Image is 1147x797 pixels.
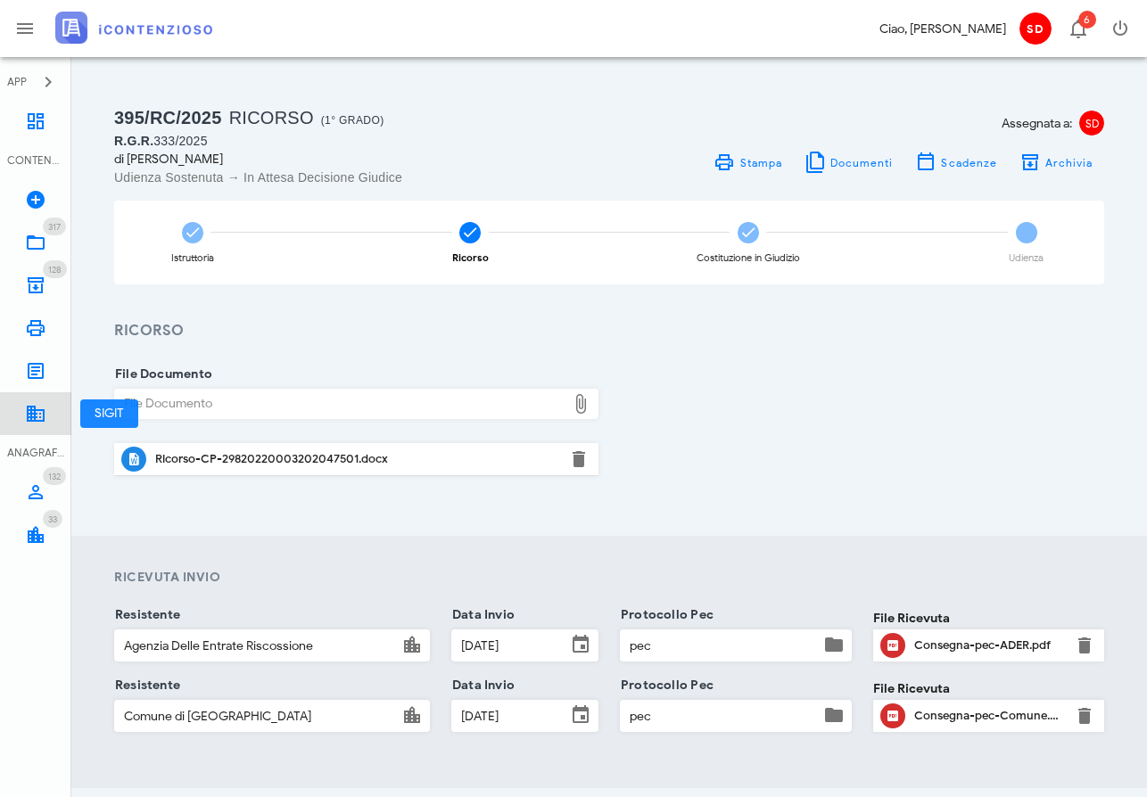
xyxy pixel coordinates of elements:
div: Ricorso-CP-29820220003202047501.docx [155,452,557,466]
div: Udienza [1009,253,1044,263]
span: 4 [1016,222,1037,243]
span: Stampa [739,156,782,169]
div: Ricorso [452,253,489,263]
button: Distintivo [1056,7,1099,50]
label: Resistente [110,606,180,624]
span: Scadenze [940,156,997,169]
h4: Ricevuta Invio [114,568,1104,587]
h3: Ricorso [114,320,1104,342]
button: Documenti [793,150,904,175]
span: 395/RC/2025 [114,108,222,127]
label: File Ricevuta [873,679,950,698]
span: 132 [48,471,61,482]
span: SD [1079,111,1104,136]
label: Protocollo Pec [615,677,714,694]
span: Ricorso [229,108,314,127]
span: R.G.R. [114,134,153,148]
div: Costituzione in Giudizio [697,253,800,263]
button: Elimina [568,448,590,470]
button: Clicca per aprire un'anteprima del file o scaricarlo [121,447,146,472]
div: ANAGRAFICA [7,445,64,461]
div: CONTENZIOSO [7,152,64,168]
button: Clicca per aprire un'anteprima del file o scaricarlo [880,703,905,728]
span: Archivia [1044,156,1093,169]
span: 128 [48,264,62,275]
button: Archivia [1008,150,1104,175]
button: Scadenze [904,150,1009,175]
div: Clicca per aprire un'anteprima del file o scaricarlo [914,631,1064,660]
button: Clicca per aprire un'anteprima del file o scaricarlo [880,633,905,658]
input: Protocollo Pec [621,630,820,661]
span: Assegnata a: [1002,114,1072,133]
input: Resistente [115,701,398,731]
div: Clicca per aprire un'anteprima del file o scaricarlo [914,702,1064,730]
span: 33 [48,514,57,525]
input: Protocollo Pec [621,701,820,731]
span: (1° Grado) [321,114,384,127]
div: Consegna-pec-ADER.pdf [914,638,1064,653]
span: 317 [48,221,61,233]
span: Distintivo [43,218,66,235]
div: Clicca per aprire un'anteprima del file o scaricarlo [155,445,557,473]
div: Udienza Sostenuta → In Attesa Decisione Giudice [114,168,598,186]
label: File Documento [110,366,212,383]
div: Ciao, [PERSON_NAME] [879,20,1006,38]
label: Protocollo Pec [615,606,714,624]
span: SD [1019,12,1052,45]
label: Resistente [110,677,180,694]
label: Data Invio [447,606,515,624]
div: File Documento [115,390,566,418]
span: Distintivo [43,510,62,528]
span: Distintivo [1078,11,1096,29]
button: Elimina [1074,635,1095,656]
div: di [PERSON_NAME] [114,150,598,168]
span: Distintivo [43,260,67,278]
label: File Ricevuta [873,609,950,628]
input: Resistente [115,630,398,661]
span: Distintivo [43,467,66,485]
div: Consegna-pec-Comune.pdf [914,709,1064,723]
button: SD [1013,7,1056,50]
div: Istruttoria [171,253,214,263]
a: Stampa [703,150,793,175]
span: Documenti [829,156,894,169]
img: logo-text-2x.png [55,12,212,44]
label: Data Invio [447,677,515,694]
div: 333/2025 [114,132,598,150]
button: Elimina [1074,705,1095,727]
